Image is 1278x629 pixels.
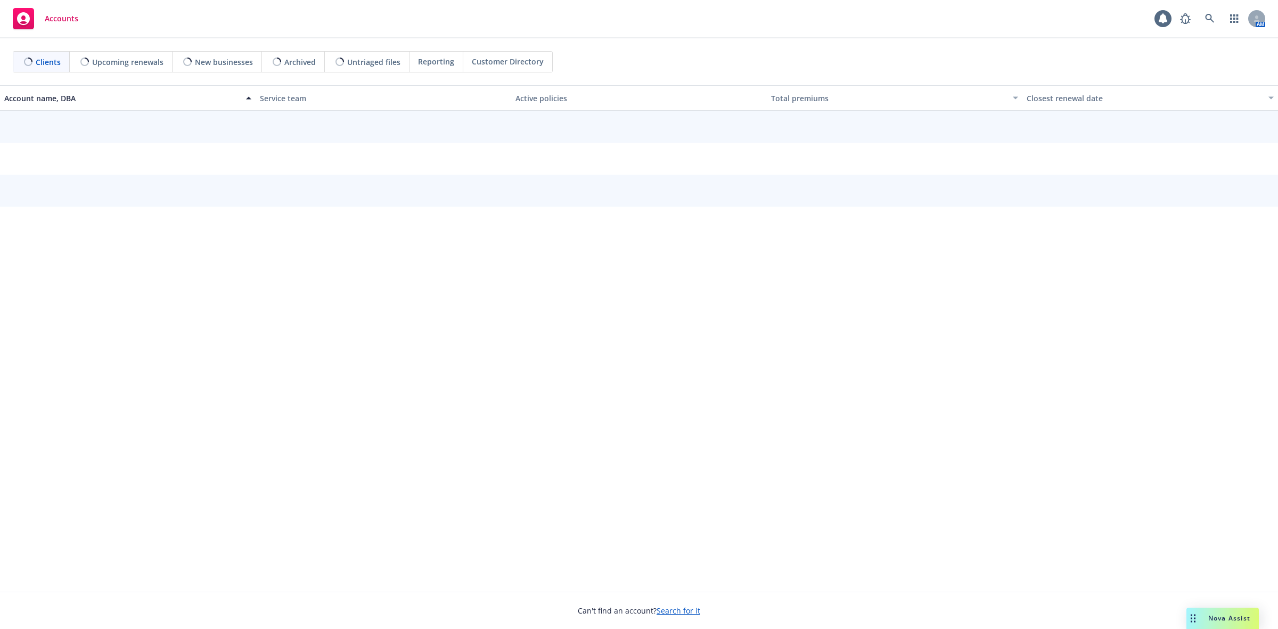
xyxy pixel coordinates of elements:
[1208,614,1250,623] span: Nova Assist
[578,605,700,616] span: Can't find an account?
[256,85,511,111] button: Service team
[472,56,544,67] span: Customer Directory
[347,56,400,68] span: Untriaged files
[1022,85,1278,111] button: Closest renewal date
[657,606,700,616] a: Search for it
[36,56,61,68] span: Clients
[92,56,163,68] span: Upcoming renewals
[767,85,1022,111] button: Total premiums
[1186,608,1200,629] div: Drag to move
[1199,8,1220,29] a: Search
[1175,8,1196,29] a: Report a Bug
[1186,608,1259,629] button: Nova Assist
[195,56,253,68] span: New businesses
[418,56,454,67] span: Reporting
[771,93,1006,104] div: Total premiums
[284,56,316,68] span: Archived
[45,14,78,23] span: Accounts
[1027,93,1262,104] div: Closest renewal date
[515,93,763,104] div: Active policies
[1224,8,1245,29] a: Switch app
[4,93,240,104] div: Account name, DBA
[9,4,83,34] a: Accounts
[511,85,767,111] button: Active policies
[260,93,507,104] div: Service team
